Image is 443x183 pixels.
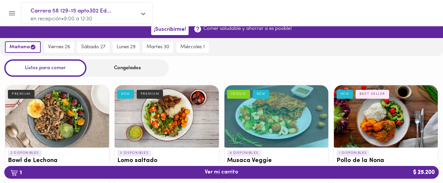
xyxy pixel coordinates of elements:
div: PREMIUM [8,90,35,98]
button: martes 30 [143,42,173,53]
img: cart.png [10,170,18,176]
span: Carrera 58 129-15 apto302 Ed... [31,7,136,15]
iframe: Messagebird Livechat Widget [405,145,436,176]
div: VEGGIE [227,90,250,98]
div: Bowl de Lechona [5,85,109,148]
span: viernes 26 [48,44,70,50]
b: 1 [6,168,26,177]
div: NEW [117,90,134,98]
h3: Bowl de Lechona [8,157,106,164]
button: mañana [5,41,41,53]
button: viernes 26 [44,42,74,53]
button: sábado 27 [77,42,109,53]
button: miércoles 1 [176,42,209,53]
span: en recepción • 9:00 a 12:30 [31,16,92,22]
div: Pollo de la Nona [334,85,438,148]
div: NEW [337,90,353,98]
p: 3 DISPONIBLES [117,150,151,156]
span: martes 30 [147,44,169,50]
span: Ver mi carrito [205,169,238,175]
div: Listos para comer [4,59,86,77]
button: ¡Suscribirme! [151,25,189,35]
div: NEW [253,90,269,98]
p: 2 DISPONIBLES [8,150,42,156]
button: lunes 29 [113,42,139,53]
p: 1 DISPONIBLES [337,150,370,156]
p: 4 DISPONIBLES [227,150,261,156]
button: Menu [4,5,20,21]
div: PREMIUM [137,90,163,98]
h3: Pollo de la Nona [337,157,435,164]
span: ¡Suscribirme! [154,27,186,33]
p: Comer saludable y ahorrar si es posible! [203,25,292,32]
div: BEST SELLER [356,90,389,98]
button: 1Ver mi carrito$ 25.200 [4,166,439,179]
span: mañana [10,44,36,50]
h3: Musaca Veggie [227,157,326,164]
div: Musaca Veggie [224,85,328,148]
span: miércoles 1 [180,44,205,50]
span: sábado 27 [81,44,105,50]
h3: Lomo saltado [117,157,216,164]
div: Congelados [86,59,169,77]
span: lunes 29 [117,44,135,50]
div: Lomo saltado [115,85,219,148]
